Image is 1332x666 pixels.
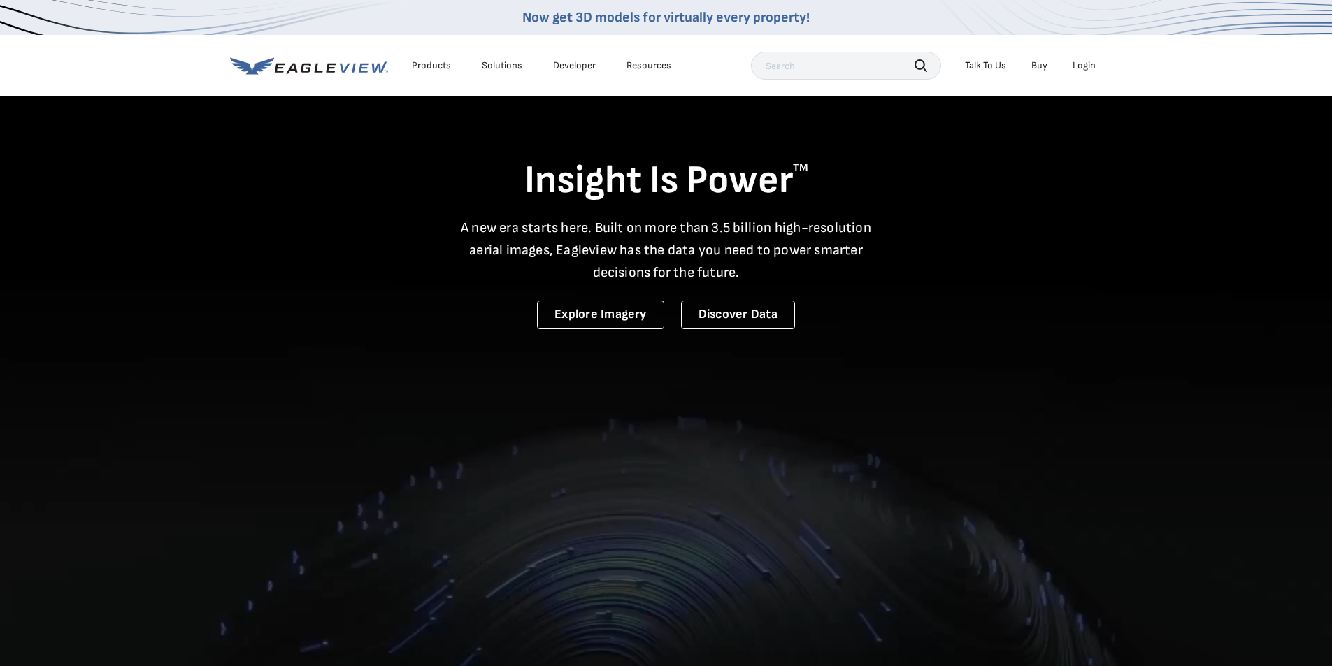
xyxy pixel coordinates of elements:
div: Products [412,59,451,72]
a: Developer [553,59,596,72]
div: Talk To Us [965,59,1006,72]
div: Solutions [482,59,522,72]
h1: Insight Is Power [230,157,1103,205]
input: Search [751,52,941,80]
a: Discover Data [681,301,795,329]
div: Login [1073,59,1096,72]
sup: TM [793,161,808,175]
a: Buy [1031,59,1047,72]
a: Now get 3D models for virtually every property! [522,9,810,26]
p: A new era starts here. Built on more than 3.5 billion high-resolution aerial images, Eagleview ha... [452,217,880,284]
div: Resources [626,59,671,72]
a: Explore Imagery [537,301,664,329]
